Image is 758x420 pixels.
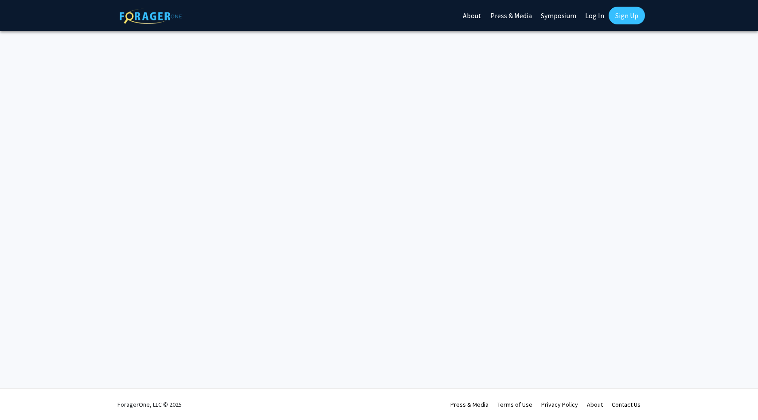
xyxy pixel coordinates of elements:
a: About [587,400,603,408]
a: Privacy Policy [541,400,578,408]
a: Terms of Use [497,400,532,408]
a: Press & Media [450,400,488,408]
a: Contact Us [612,400,641,408]
img: ForagerOne Logo [120,8,182,24]
a: Sign Up [609,7,645,24]
div: ForagerOne, LLC © 2025 [117,389,182,420]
